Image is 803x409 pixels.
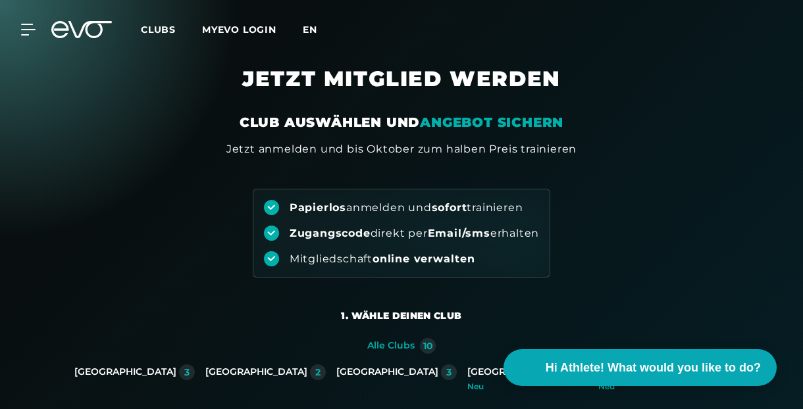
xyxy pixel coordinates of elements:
div: 3 [184,368,190,377]
span: Hi Athlete! What would you like to do? [546,359,761,377]
div: [GEOGRAPHIC_DATA] [336,366,438,378]
h1: JETZT MITGLIED WERDEN [99,66,704,113]
div: Neu [467,383,588,391]
div: Jetzt anmelden und bis Oktober zum halben Preis trainieren [226,141,577,157]
strong: sofort [432,201,467,214]
div: [GEOGRAPHIC_DATA] [74,366,176,378]
a: MYEVO LOGIN [202,24,276,36]
strong: online verwalten [373,253,475,265]
span: en [303,24,317,36]
div: Alle Clubs [367,340,415,352]
div: Mitgliedschaft [290,252,475,266]
div: direkt per erhalten [290,226,539,241]
a: en [303,22,333,37]
div: 1. Wähle deinen Club [341,309,461,322]
div: [GEOGRAPHIC_DATA] [467,366,569,378]
div: 10 [423,341,433,350]
strong: Email/sms [428,227,490,239]
button: Hi Athlete! What would you like to do? [504,349,777,386]
div: 2 [315,368,321,377]
div: Neu [598,383,719,391]
strong: Papierlos [290,201,346,214]
div: CLUB AUSWÄHLEN UND [240,113,563,132]
strong: Zugangscode [290,227,371,239]
div: 3 [446,368,452,377]
a: Clubs [141,23,202,36]
div: [GEOGRAPHIC_DATA] [205,366,307,378]
div: anmelden und trainieren [290,201,523,215]
span: Clubs [141,24,176,36]
em: ANGEBOT SICHERN [420,114,563,130]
